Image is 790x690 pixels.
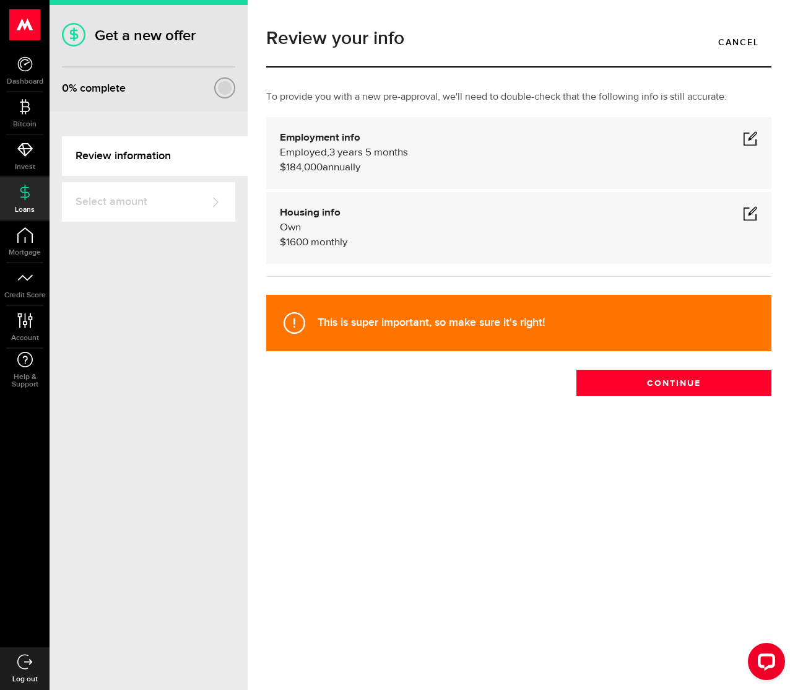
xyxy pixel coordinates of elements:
[576,370,771,396] button: Continue
[280,207,341,218] b: Housing info
[323,162,360,173] span: annually
[62,82,69,95] span: 0
[266,29,771,48] h1: Review your info
[311,237,347,248] span: monthly
[329,147,408,158] span: 3 years 5 months
[62,27,235,45] h1: Get a new offer
[280,237,286,248] span: $
[706,29,771,55] a: Cancel
[738,638,790,690] iframe: LiveChat chat widget
[280,147,327,158] span: Employed
[286,237,308,248] span: 1600
[327,147,329,158] span: ,
[62,182,235,222] a: Select amount
[318,316,545,329] strong: This is super important, so make sure it's right!
[280,133,360,143] b: Employment info
[62,77,126,100] div: % complete
[280,162,323,173] span: $184,000
[280,222,301,233] span: Own
[62,136,248,176] a: Review information
[266,90,771,105] p: To provide you with a new pre-approval, we'll need to double-check that the following info is sti...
